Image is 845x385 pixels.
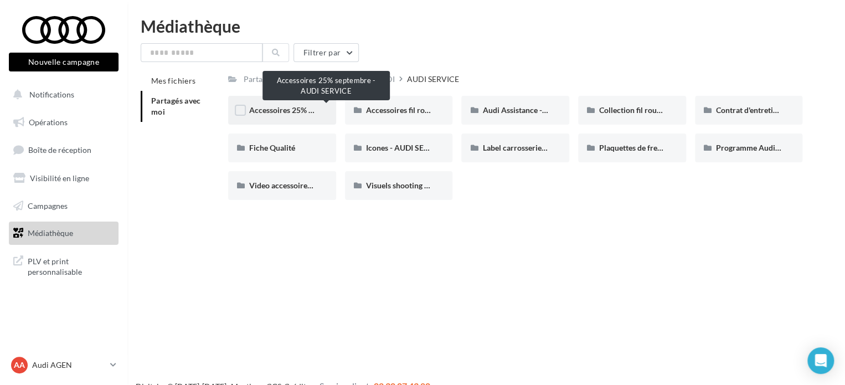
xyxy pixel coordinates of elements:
div: Accessoires 25% septembre - AUDI SERVICE [262,71,390,100]
span: Label carrosserie et label pare-brise - AUDI SERVICE [482,143,662,152]
span: PLV et print personnalisable [28,254,114,278]
span: Icones - AUDI SERVICE [366,143,446,152]
span: Video accessoires - AUDI SERVICE [249,181,368,190]
span: Visibilité en ligne [30,173,89,183]
span: Boîte de réception [28,145,91,155]
div: Médiathèque [141,18,832,34]
span: Médiathèque [28,228,73,238]
a: Visibilité en ligne [7,167,121,190]
a: Boîte de réception [7,138,121,162]
button: Filtrer par [293,43,359,62]
span: Partagés avec moi [151,96,201,116]
span: Contrat d'entretien - AUDI SERVICE [716,105,839,115]
span: Collection fil rouge - AUDI SERVICE [599,105,722,115]
a: PLV et print personnalisable [7,249,121,282]
span: Audi Assistance - AUDI SERVICE [482,105,595,115]
span: Opérations [29,117,68,127]
a: AA Audi AGEN [9,355,118,376]
span: Visuels shooting - AUDI SERVICE [366,181,480,190]
a: Médiathèque [7,222,121,245]
span: Accessoires 25% septembre - AUDI SERVICE [249,105,403,115]
span: Mes fichiers [151,76,195,85]
span: Fiche Qualité [249,143,295,152]
span: Plaquettes de frein - Audi Service [599,143,714,152]
span: AA [14,360,25,371]
span: Accessoires fil rouge - AUDI SERVICE [366,105,494,115]
span: Notifications [29,90,74,99]
a: Campagnes [7,194,121,218]
a: Opérations [7,111,121,134]
div: Open Intercom Messenger [807,347,834,374]
div: Partagés avec moi [244,74,306,85]
button: Nouvelle campagne [9,53,118,71]
div: AUDI SERVICE [407,74,459,85]
p: Audi AGEN [32,360,106,371]
button: Notifications [7,83,116,106]
span: Campagnes [28,201,68,210]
